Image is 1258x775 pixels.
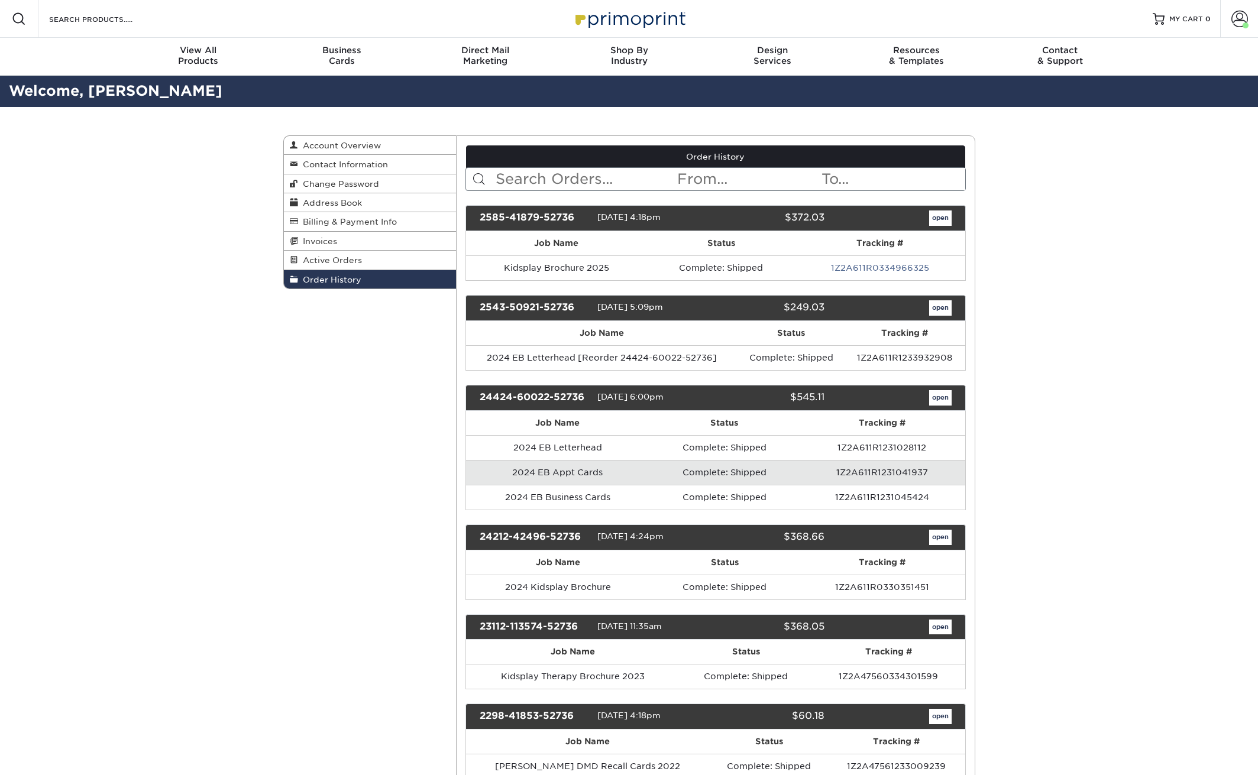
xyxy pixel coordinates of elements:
[597,212,661,222] span: [DATE] 4:18pm
[284,136,457,155] a: Account Overview
[795,231,965,255] th: Tracking #
[494,168,676,190] input: Search Orders...
[284,270,457,288] a: Order History
[298,160,388,169] span: Contact Information
[707,709,833,724] div: $60.18
[127,38,270,76] a: View AllProducts
[284,193,457,212] a: Address Book
[988,38,1132,76] a: Contact& Support
[466,411,649,435] th: Job Name
[597,302,663,312] span: [DATE] 5:09pm
[845,321,965,345] th: Tracking #
[597,531,664,541] span: [DATE] 4:24pm
[471,620,597,635] div: 23112-113574-52736
[413,45,557,66] div: Marketing
[284,174,457,193] a: Change Password
[929,390,952,406] a: open
[799,411,965,435] th: Tracking #
[929,709,952,724] a: open
[298,217,397,226] span: Billing & Payment Info
[650,575,800,599] td: Complete: Shipped
[707,530,833,545] div: $368.66
[680,640,812,664] th: Status
[707,390,833,406] div: $545.11
[701,45,845,56] span: Design
[466,145,965,168] a: Order History
[845,38,988,76] a: Resources& Templates
[799,485,965,510] td: 1Z2A611R1231045424
[710,729,828,754] th: Status
[799,435,965,460] td: 1Z2A611R1231028112
[284,212,457,231] a: Billing & Payment Info
[707,210,833,226] div: $372.03
[298,141,381,150] span: Account Overview
[298,179,379,189] span: Change Password
[466,435,649,460] td: 2024 EB Letterhead
[270,45,413,56] span: Business
[298,198,362,207] span: Address Book
[988,45,1132,56] span: Contact
[650,550,800,575] th: Status
[466,321,738,345] th: Job Name
[649,460,800,485] td: Complete: Shipped
[649,435,800,460] td: Complete: Shipped
[707,300,833,316] div: $249.03
[812,640,965,664] th: Tracking #
[466,460,649,485] td: 2024 EB Appt Cards
[413,45,557,56] span: Direct Mail
[471,390,597,406] div: 24424-60022-52736
[647,231,795,255] th: Status
[812,664,965,689] td: 1Z2A47560334301599
[799,460,965,485] td: 1Z2A611R1231041937
[929,530,952,545] a: open
[466,345,738,370] td: 2024 EB Letterhead [Reorder 24424-60022-52736]
[845,345,965,370] td: 1Z2A611R1233932908
[738,345,845,370] td: Complete: Shipped
[284,155,457,174] a: Contact Information
[597,711,661,721] span: [DATE] 4:18pm
[597,621,662,631] span: [DATE] 11:35am
[988,45,1132,66] div: & Support
[298,275,361,284] span: Order History
[127,45,270,66] div: Products
[676,168,820,190] input: From...
[570,6,688,31] img: Primoprint
[929,210,952,226] a: open
[701,38,845,76] a: DesignServices
[649,411,800,435] th: Status
[471,709,597,724] div: 2298-41853-52736
[800,575,965,599] td: 1Z2A611R0330351451
[557,45,701,56] span: Shop By
[466,575,650,599] td: 2024 Kidsplay Brochure
[647,255,795,280] td: Complete: Shipped
[270,38,413,76] a: BusinessCards
[298,255,362,265] span: Active Orders
[48,12,163,26] input: SEARCH PRODUCTS.....
[820,168,965,190] input: To...
[707,620,833,635] div: $368.05
[701,45,845,66] div: Services
[466,729,710,754] th: Job Name
[1205,15,1211,23] span: 0
[466,664,680,689] td: Kidsplay Therapy Brochure 2023
[929,620,952,635] a: open
[127,45,270,56] span: View All
[471,210,597,226] div: 2585-41879-52736
[413,38,557,76] a: Direct MailMarketing
[828,729,965,754] th: Tracking #
[831,263,929,273] a: 1Z2A611R0334966325
[597,392,664,401] span: [DATE] 6:00pm
[270,45,413,66] div: Cards
[557,38,701,76] a: Shop ByIndustry
[680,664,812,689] td: Complete: Shipped
[466,640,680,664] th: Job Name
[649,485,800,510] td: Complete: Shipped
[466,255,647,280] td: Kidsplay Brochure 2025
[845,45,988,66] div: & Templates
[466,550,650,575] th: Job Name
[929,300,952,316] a: open
[1169,14,1203,24] span: MY CART
[284,251,457,270] a: Active Orders
[284,232,457,251] a: Invoices
[298,236,337,246] span: Invoices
